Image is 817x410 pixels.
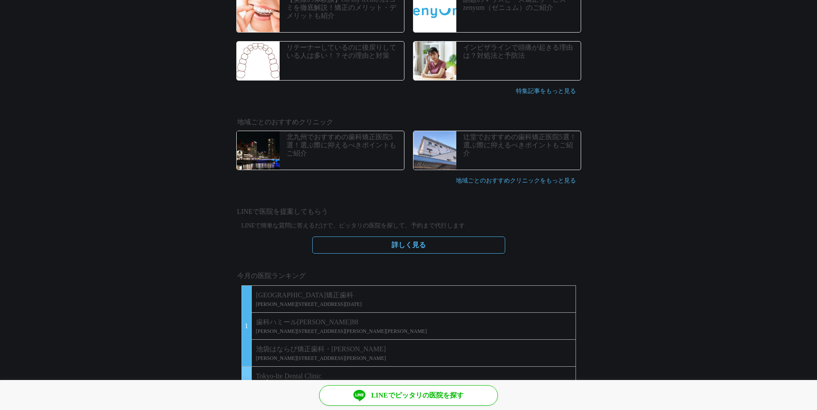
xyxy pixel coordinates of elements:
a: 特集記事をもっと見る [516,88,576,94]
h2: LINEで医院を提案してもらう [237,206,580,217]
a: 北九州でおすすめの歯科矯正医院5選！選ぶ際に抑えるべきポイントもご紹介北九州でおすすめの歯科矯正医院5選！選ぶ際に抑えるべきポイントもご紹介 [232,126,409,174]
h2: 地域ごとのおすすめクリニック [237,117,580,127]
a: 池袋はならび矯正歯科・[PERSON_NAME][PERSON_NAME][STREET_ADDRESS][PERSON_NAME] [252,339,576,366]
a: 詳しく見る [312,236,505,254]
img: インビザラインで頭痛が起きる理由は？対処法と予防法 [413,42,456,80]
a: 歯科ハミール[PERSON_NAME]88[PERSON_NAME][STREET_ADDRESS][PERSON_NAME][PERSON_NAME] [252,312,576,339]
p: 歯科ハミール[PERSON_NAME]88 [256,317,571,327]
img: 北九州でおすすめの歯科矯正医院5選！選ぶ際に抑えるべきポイントもご紹介 [237,131,280,170]
p: 池袋はならび矯正歯科・[PERSON_NAME] [256,344,571,354]
img: 27521367 l [413,131,456,170]
img: リテーナーしているのに後戻りしている人は多い！？その理由と対策 [237,42,280,80]
a: Tokyo-Ite Dental Clinic[PERSON_NAME][STREET_ADDRESS][PERSON_NAME][PERSON_NAME][PERSON_NAME] [252,366,576,393]
a: リテーナーしているのに後戻りしている人は多い！？その理由と対策リテーナーしているのに後戻りしている人は多い！？その理由と対策 [232,37,409,85]
p: インビザラインで頭痛が起きる理由は？対処法と予防法 [463,43,579,60]
p: LINEで簡単な質問に答えるだけで、ピッタリの医院を探して、予約まで代行します [237,221,580,230]
p: 辻堂でおすすめの歯科矯正医院5選！選ぶ際に抑えるべきポイントもご紹介 [463,133,579,158]
p: リテーナーしているのに後戻りしている人は多い！？その理由と対策 [286,43,402,60]
p: [GEOGRAPHIC_DATA]矯正歯科 [256,290,571,300]
a: インビザラインで頭痛が起きる理由は？対処法と予防法インビザラインで頭痛が起きる理由は？対処法と予防法 [409,37,585,85]
h2: 今月の医院ランキング [237,271,580,281]
a: [GEOGRAPHIC_DATA]矯正歯科[PERSON_NAME][STREET_ADDRESS][DATE] [252,285,576,312]
a: 27521367 l辻堂でおすすめの歯科矯正医院5選！選ぶ際に抑えるべきポイントもご紹介 [409,126,585,174]
p: [PERSON_NAME][STREET_ADDRESS][PERSON_NAME][PERSON_NAME] [256,327,571,335]
p: [PERSON_NAME][STREET_ADDRESS][PERSON_NAME] [256,354,571,362]
a: LINEでピッタリの医院を探す [319,385,498,406]
p: [PERSON_NAME][STREET_ADDRESS][DATE] [256,300,571,308]
a: 地域ごとのおすすめクリニックをもっと見る [456,177,576,184]
p: Tokyo-Ite Dental Clinic [256,371,571,381]
p: 北九州でおすすめの歯科矯正医院5選！選ぶ際に抑えるべきポイントもご紹介 [286,133,402,158]
p: 1 [241,285,252,366]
